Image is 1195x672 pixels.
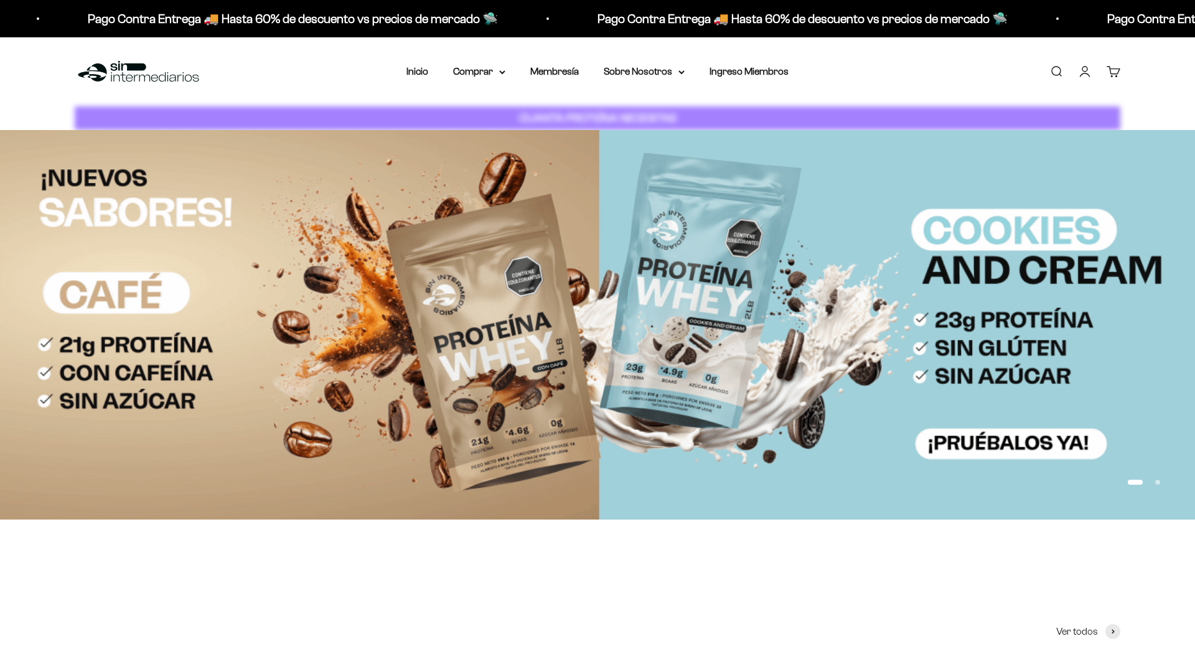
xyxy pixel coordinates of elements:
summary: Sobre Nosotros [604,63,685,80]
p: Pago Contra Entrega 🚚 Hasta 60% de descuento vs precios de mercado 🛸 [597,9,1008,29]
a: Ver todos [1056,623,1120,640]
p: Pago Contra Entrega 🚚 Hasta 60% de descuento vs precios de mercado 🛸 [88,9,498,29]
a: Ingreso Miembros [710,66,789,77]
a: Inicio [406,66,428,77]
span: Ver todos [1056,623,1098,640]
a: Membresía [530,66,579,77]
strong: CUANTA PROTEÍNA NECESITAS [519,111,677,124]
summary: Comprar [453,63,505,80]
